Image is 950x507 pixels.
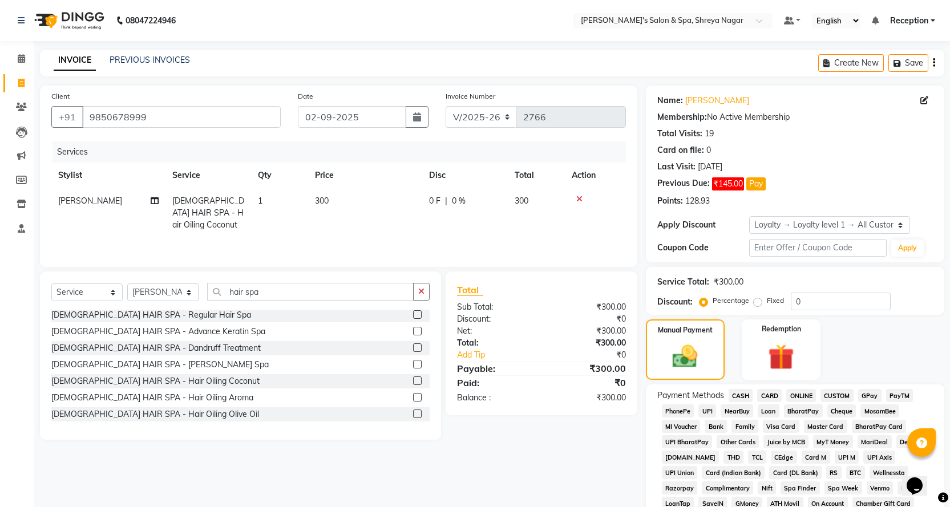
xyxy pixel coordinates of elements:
button: Apply [891,240,924,257]
div: Previous Due: [657,177,710,190]
div: [DEMOGRAPHIC_DATA] HAIR SPA - Advance Keratin Spa [51,326,265,338]
span: Card (DL Bank) [769,466,822,479]
span: Nift [758,481,776,494]
span: PhonePe [662,404,694,417]
div: Name: [657,95,683,107]
span: Venmo [867,481,894,494]
div: [DEMOGRAPHIC_DATA] HAIR SPA - Hair Oiling Olive Oil [51,408,259,420]
span: UPI M [835,451,859,464]
div: 0 [706,144,711,156]
label: Manual Payment [658,325,713,335]
div: Total Visits: [657,128,702,140]
div: Discount: [657,296,693,308]
div: Last Visit: [657,161,696,173]
span: ₹145.00 [712,177,744,190]
span: DefiDeal [896,435,929,448]
span: Other Cards [717,435,759,448]
div: ₹300.00 [714,276,743,288]
div: ₹300.00 [541,301,634,313]
label: Client [51,91,70,102]
span: Spa Finder [781,481,820,494]
div: No Active Membership [657,111,933,123]
span: Razorpay [662,481,698,494]
span: BharatPay Card [852,420,907,433]
span: CEdge [771,451,797,464]
div: Sub Total: [448,301,541,313]
div: Balance : [448,392,541,404]
span: | [445,195,447,207]
span: Payment Methods [657,390,724,401]
span: CASH [729,389,753,402]
span: UPI Axis [863,451,895,464]
th: Stylist [51,163,165,188]
div: [DEMOGRAPHIC_DATA] HAIR SPA - Hair Oiling Coconut [51,375,260,387]
div: Payable: [448,362,541,375]
div: Services [52,141,634,163]
div: Total: [448,337,541,349]
span: BFL [898,481,916,494]
span: ONLINE [786,389,816,402]
span: BharatPay [784,404,823,417]
a: INVOICE [54,50,96,71]
div: ₹300.00 [541,362,634,375]
div: Coupon Code [657,242,749,254]
span: CUSTOM [820,389,854,402]
div: Discount: [448,313,541,325]
div: ₹0 [541,313,634,325]
span: TCL [748,451,766,464]
div: 19 [705,128,714,140]
button: Pay [746,177,766,190]
div: ₹0 [541,376,634,390]
span: UPI Union [662,466,698,479]
iframe: chat widget [902,461,939,496]
span: 0 % [452,195,466,207]
div: Card on file: [657,144,704,156]
span: NearBuy [721,404,753,417]
span: RS [826,466,842,479]
span: MyT Money [813,435,853,448]
div: ₹300.00 [541,337,634,349]
div: 128.93 [685,195,710,207]
div: [DEMOGRAPHIC_DATA] HAIR SPA - Dandruff Treatment [51,342,261,354]
span: GPay [858,389,882,402]
span: [DOMAIN_NAME] [662,451,719,464]
th: Total [508,163,565,188]
div: Paid: [448,376,541,390]
span: UPI [698,404,716,417]
span: THD [723,451,743,464]
span: Spa Week [824,481,862,494]
span: Wellnessta [870,466,909,479]
label: Date [298,91,313,102]
div: ₹0 [557,349,634,361]
div: [DEMOGRAPHIC_DATA] HAIR SPA - Regular Hair Spa [51,309,251,321]
label: Percentage [713,295,749,306]
span: Visa Card [763,420,799,433]
a: Add Tip [448,349,557,361]
span: MI Voucher [662,420,701,433]
span: Complimentary [702,481,753,494]
span: Card (Indian Bank) [702,466,765,479]
input: Search by Name/Mobile/Email/Code [82,106,281,128]
span: Juice by MCB [763,435,808,448]
span: CARD [757,389,782,402]
img: _cash.svg [665,342,705,371]
th: Service [165,163,251,188]
div: Apply Discount [657,219,749,231]
label: Invoice Number [446,91,495,102]
span: Family [731,420,758,433]
div: Service Total: [657,276,709,288]
span: [PERSON_NAME] [58,196,122,206]
label: Fixed [767,295,784,306]
a: PREVIOUS INVOICES [110,55,190,65]
span: Total [457,284,483,296]
th: Price [308,163,422,188]
div: ₹300.00 [541,392,634,404]
div: [DEMOGRAPHIC_DATA] HAIR SPA - Hair Oiling Aroma [51,392,253,404]
th: Disc [422,163,508,188]
span: Loan [758,404,779,417]
a: [PERSON_NAME] [685,95,749,107]
button: Create New [818,54,884,72]
span: Master Card [804,420,847,433]
span: Card M [802,451,830,464]
span: Reception [890,15,928,27]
